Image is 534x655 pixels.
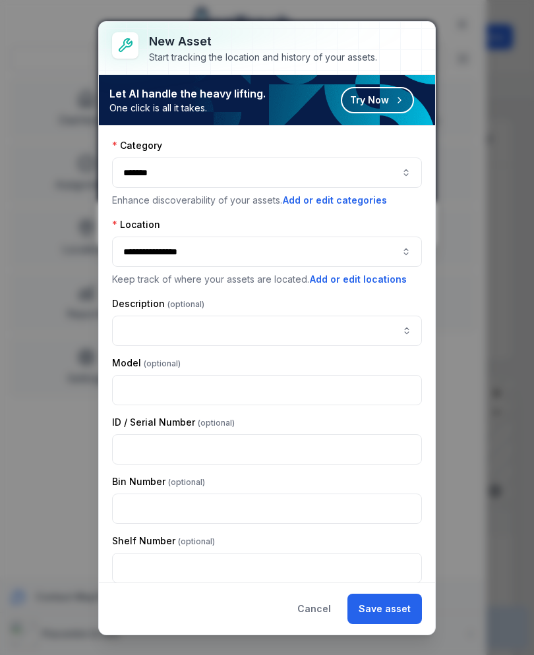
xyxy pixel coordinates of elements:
[347,594,422,624] button: Save asset
[109,86,266,101] strong: Let AI handle the heavy lifting.
[309,272,407,287] button: Add or edit locations
[286,594,342,624] button: Cancel
[112,139,162,152] label: Category
[112,218,160,231] label: Location
[112,272,422,287] p: Keep track of where your assets are located.
[112,534,215,548] label: Shelf Number
[149,32,377,51] h3: New asset
[112,297,204,310] label: Description
[109,101,266,115] span: One click is all it takes.
[341,87,414,113] button: Try Now
[112,475,205,488] label: Bin Number
[112,316,422,346] input: asset-add:description-label
[112,356,181,370] label: Model
[112,416,235,429] label: ID / Serial Number
[149,51,377,64] div: Start tracking the location and history of your assets.
[112,193,422,208] p: Enhance discoverability of your assets.
[282,193,388,208] button: Add or edit categories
